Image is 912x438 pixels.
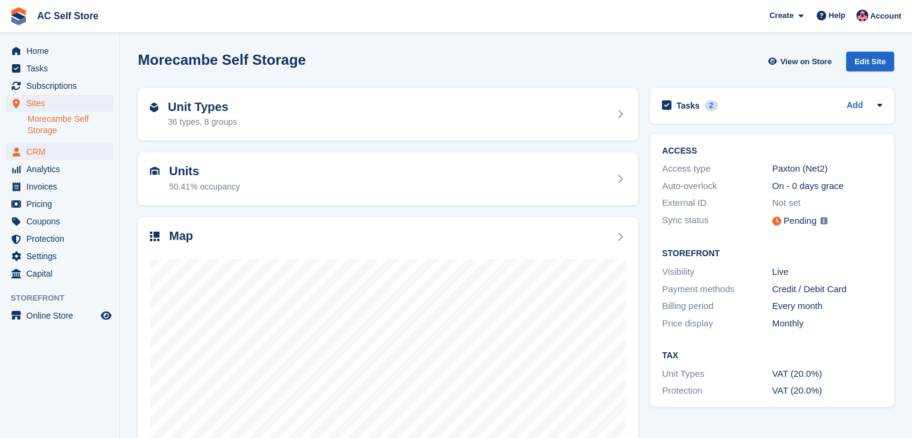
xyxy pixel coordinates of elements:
[6,248,113,265] a: menu
[6,230,113,247] a: menu
[26,178,98,195] span: Invoices
[6,213,113,230] a: menu
[6,307,113,324] a: menu
[169,181,240,193] div: 50.41% occupancy
[662,214,772,229] div: Sync status
[138,52,306,68] h2: Morecambe Self Storage
[6,265,113,282] a: menu
[26,265,98,282] span: Capital
[6,161,113,178] a: menu
[6,77,113,94] a: menu
[662,146,882,156] h2: ACCESS
[169,164,240,178] h2: Units
[26,77,98,94] span: Subscriptions
[829,10,845,22] span: Help
[28,113,113,136] a: Morecambe Self Storage
[766,52,836,71] a: View on Store
[772,299,883,313] div: Every month
[662,351,882,361] h2: Tax
[772,179,883,193] div: On - 0 days grace
[705,100,718,111] div: 2
[870,10,901,22] span: Account
[138,152,638,205] a: Units 50.41% occupancy
[662,162,772,176] div: Access type
[6,95,113,112] a: menu
[26,60,98,77] span: Tasks
[168,100,237,114] h2: Unit Types
[772,162,883,176] div: Paxton (Net2)
[662,384,772,398] div: Protection
[26,230,98,247] span: Protection
[26,161,98,178] span: Analytics
[662,299,772,313] div: Billing period
[6,178,113,195] a: menu
[662,265,772,279] div: Visibility
[26,43,98,59] span: Home
[772,367,883,381] div: VAT (20.0%)
[26,143,98,160] span: CRM
[780,56,832,68] span: View on Store
[150,103,158,112] img: unit-type-icn-2b2737a686de81e16bb02015468b77c625bbabd49415b5ef34ead5e3b44a266d.svg
[847,99,863,113] a: Add
[26,248,98,265] span: Settings
[6,43,113,59] a: menu
[676,100,700,111] h2: Tasks
[856,10,868,22] img: Ted Cox
[26,95,98,112] span: Sites
[662,283,772,296] div: Payment methods
[150,167,159,175] img: unit-icn-7be61d7bf1b0ce9d3e12c5938cc71ed9869f7b940bace4675aadf7bd6d80202e.svg
[772,384,883,398] div: VAT (20.0%)
[99,308,113,323] a: Preview store
[784,214,817,228] div: Pending
[820,217,827,224] img: icon-info-grey-7440780725fd019a000dd9b08b2336e03edf1995a4989e88bcd33f0948082b44.svg
[26,307,98,324] span: Online Store
[662,367,772,381] div: Unit Types
[32,6,103,26] a: AC Self Store
[26,196,98,212] span: Pricing
[6,196,113,212] a: menu
[769,10,793,22] span: Create
[662,196,772,210] div: External ID
[6,143,113,160] a: menu
[168,116,237,128] div: 36 types, 8 groups
[772,265,883,279] div: Live
[11,292,119,304] span: Storefront
[6,60,113,77] a: menu
[26,213,98,230] span: Coupons
[138,88,638,141] a: Unit Types 36 types, 8 groups
[772,196,883,210] div: Not set
[10,7,28,25] img: stora-icon-8386f47178a22dfd0bd8f6a31ec36ba5ce8667c1dd55bd0f319d3a0aa187defe.svg
[772,317,883,331] div: Monthly
[662,317,772,331] div: Price display
[662,179,772,193] div: Auto-overlock
[169,229,193,243] h2: Map
[772,283,883,296] div: Credit / Debit Card
[662,249,882,259] h2: Storefront
[846,52,894,76] a: Edit Site
[150,232,159,241] img: map-icn-33ee37083ee616e46c38cad1a60f524a97daa1e2b2c8c0bc3eb3415660979fc1.svg
[846,52,894,71] div: Edit Site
